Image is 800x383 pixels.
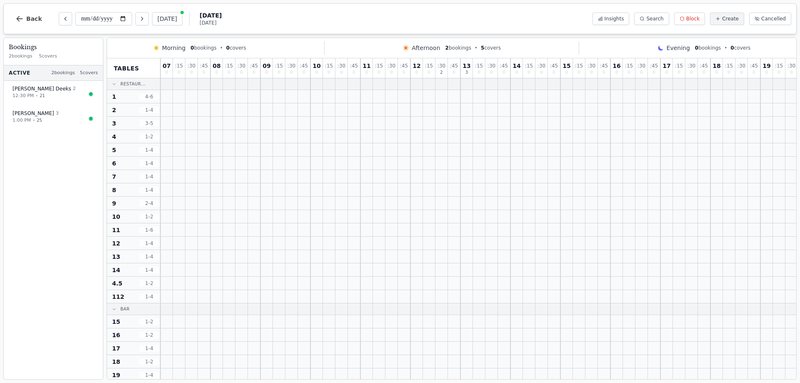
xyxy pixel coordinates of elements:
[750,63,758,68] span: : 45
[200,11,222,20] span: [DATE]
[112,331,120,339] span: 16
[139,107,159,113] span: 1 - 4
[740,70,742,75] span: 0
[12,93,34,100] span: 12:30 PM
[139,345,159,352] span: 1 - 4
[737,63,745,68] span: : 30
[790,70,792,75] span: 0
[412,63,420,69] span: 12
[650,63,658,68] span: : 45
[502,70,505,75] span: 0
[662,63,670,69] span: 17
[37,117,42,123] span: 25
[690,70,692,75] span: 0
[445,45,449,51] span: 2
[452,70,455,75] span: 0
[712,63,720,69] span: 18
[32,117,35,123] span: •
[500,63,508,68] span: : 45
[490,70,492,75] span: 0
[562,63,570,69] span: 15
[477,70,480,75] span: 0
[220,45,223,51] span: •
[627,70,630,75] span: 0
[139,173,159,180] span: 1 - 4
[112,93,116,101] span: 1
[592,13,630,25] button: Insights
[9,70,30,76] span: Active
[265,70,268,75] span: 0
[715,70,718,75] span: 0
[700,63,708,68] span: : 45
[475,63,483,68] span: : 15
[602,70,605,75] span: 0
[390,70,392,75] span: 0
[7,105,100,128] button: [PERSON_NAME] 31:00 PM•25
[362,63,370,69] span: 11
[139,147,159,153] span: 1 - 4
[787,63,795,68] span: : 30
[440,70,442,75] span: 2
[765,70,768,75] span: 0
[487,63,495,68] span: : 30
[139,213,159,220] span: 1 - 2
[190,45,216,51] span: bookings
[135,12,149,25] button: Next day
[300,63,308,68] span: : 45
[175,63,183,68] span: : 15
[114,64,139,73] span: Tables
[275,63,283,68] span: : 15
[605,15,624,22] span: Insights
[112,213,120,221] span: 10
[12,110,54,117] span: [PERSON_NAME]
[112,106,116,114] span: 2
[290,70,292,75] span: 0
[112,226,120,234] span: 11
[262,63,270,69] span: 09
[625,63,633,68] span: : 15
[312,63,320,69] span: 10
[200,63,208,68] span: : 45
[73,85,76,93] span: 2
[112,371,120,379] span: 19
[400,63,408,68] span: : 45
[634,13,669,25] button: Search
[675,63,683,68] span: : 15
[226,45,246,51] span: covers
[637,63,645,68] span: : 30
[481,45,484,51] span: 5
[402,70,405,75] span: 0
[112,159,116,168] span: 6
[612,63,620,69] span: 16
[40,93,45,99] span: 21
[352,70,355,75] span: 0
[565,70,568,75] span: 0
[725,63,733,68] span: : 15
[112,266,120,274] span: 14
[577,70,580,75] span: 0
[120,81,145,87] span: Restaur...
[139,133,159,140] span: 1 - 2
[481,45,501,51] span: covers
[139,267,159,273] span: 1 - 4
[350,63,358,68] span: : 45
[437,63,445,68] span: : 30
[752,70,755,75] span: 0
[26,16,42,22] span: Back
[686,15,700,22] span: Block
[39,53,57,60] span: 5 covers
[587,63,595,68] span: : 30
[139,318,159,325] span: 1 - 2
[687,63,695,68] span: : 30
[240,70,242,75] span: 0
[112,146,116,154] span: 5
[377,70,380,75] span: 0
[665,70,668,75] span: 0
[575,63,583,68] span: : 15
[412,44,440,52] span: Afternoon
[112,318,120,326] span: 15
[112,293,124,301] span: 112
[727,70,730,75] span: 0
[202,70,205,75] span: 0
[212,63,220,69] span: 08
